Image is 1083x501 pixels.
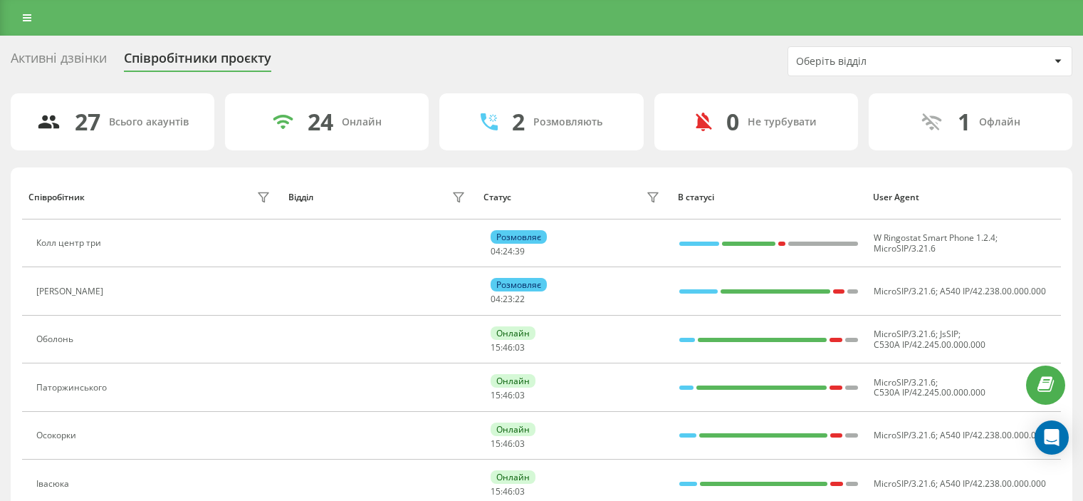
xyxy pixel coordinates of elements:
div: : : [491,439,525,449]
span: 24 [503,245,513,257]
div: : : [491,487,525,497]
span: A540 IP/42.238.00.000.000 [940,285,1046,297]
span: 15 [491,438,501,450]
span: C530A IP/42.245.00.000.000 [874,386,985,398]
span: 46 [503,485,513,497]
span: W Ringostat Smart Phone 1.2.4 [874,232,995,244]
span: MicroSIP/3.21.6 [874,376,936,388]
span: 15 [491,485,501,497]
div: Онлайн [342,116,382,128]
span: 15 [491,341,501,353]
div: Співробітник [28,192,85,202]
span: 03 [515,485,525,497]
div: Статус [483,192,511,202]
span: MicroSIP/3.21.6 [874,242,936,254]
span: 46 [503,389,513,401]
div: 24 [308,108,333,135]
div: Активні дзвінки [11,51,107,73]
div: Всього акаунтів [109,116,189,128]
div: Співробітники проєкту [124,51,271,73]
span: 04 [491,245,501,257]
div: Розмовляє [491,278,547,291]
span: MicroSIP/3.21.6 [874,328,936,340]
span: 03 [515,341,525,353]
div: Open Intercom Messenger [1035,420,1069,455]
div: Онлайн [491,374,535,388]
span: C530A IP/42.245.00.000.000 [874,339,985,351]
div: 2 [512,108,525,135]
div: : : [491,247,525,257]
div: Розмовляє [491,230,547,244]
span: 03 [515,438,525,450]
div: Паторжинського [36,383,110,393]
div: [PERSON_NAME] [36,286,107,296]
span: 03 [515,389,525,401]
div: В статусі [678,192,859,202]
div: Відділ [288,192,313,202]
span: A540 IP/42.238.00.000.000 [940,477,1046,490]
div: Івасюка [36,479,73,489]
div: Колл центр три [36,238,105,248]
div: : : [491,294,525,304]
span: 46 [503,341,513,353]
div: Офлайн [979,116,1020,128]
div: Розмовляють [533,116,602,128]
div: User Agent [873,192,1055,202]
div: Оберіть відділ [796,56,966,68]
div: Не турбувати [748,116,817,128]
div: : : [491,343,525,353]
div: 1 [958,108,970,135]
span: MicroSIP/3.21.6 [874,429,936,441]
div: Осокорки [36,430,80,440]
div: : : [491,391,525,401]
div: 27 [75,108,100,135]
span: A540 IP/42.238.00.000.000 [940,429,1046,441]
div: 0 [726,108,739,135]
span: 39 [515,245,525,257]
span: 15 [491,389,501,401]
span: 23 [503,293,513,305]
span: 04 [491,293,501,305]
span: 22 [515,293,525,305]
span: JsSIP [940,328,958,340]
div: Онлайн [491,423,535,436]
span: MicroSIP/3.21.6 [874,285,936,297]
div: Оболонь [36,334,77,344]
div: Онлайн [491,470,535,484]
span: MicroSIP/3.21.6 [874,477,936,490]
div: Онлайн [491,326,535,340]
span: 46 [503,438,513,450]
